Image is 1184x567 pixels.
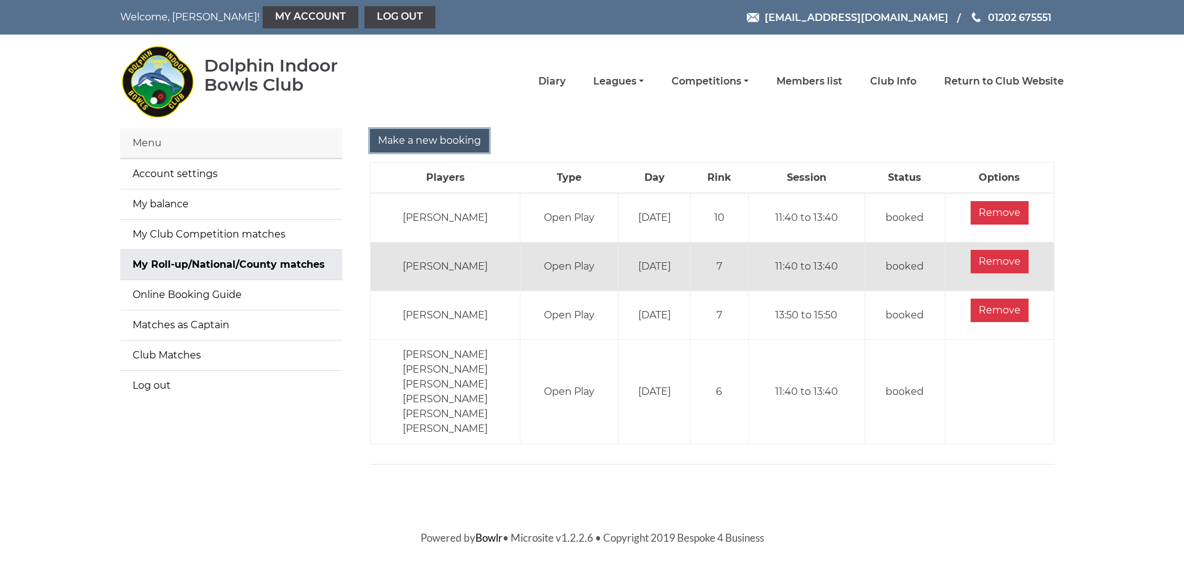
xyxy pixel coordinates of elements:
[204,56,377,94] div: Dolphin Indoor Bowls Club
[690,193,748,242] td: 10
[371,291,520,340] td: [PERSON_NAME]
[475,531,503,544] a: Bowlr
[865,340,945,444] td: booked
[263,6,358,28] a: My Account
[520,163,618,194] th: Type
[944,75,1064,88] a: Return to Club Website
[619,163,690,194] th: Day
[748,340,865,444] td: 11:40 to 13:40
[748,193,865,242] td: 11:40 to 13:40
[748,242,865,291] td: 11:40 to 13:40
[865,291,945,340] td: booked
[988,11,1051,23] span: 01202 675551
[120,371,342,400] a: Log out
[690,291,748,340] td: 7
[945,163,1054,194] th: Options
[690,340,748,444] td: 6
[120,159,342,189] a: Account settings
[120,38,194,125] img: Dolphin Indoor Bowls Club
[972,12,980,22] img: Phone us
[619,242,690,291] td: [DATE]
[765,11,948,23] span: [EMAIL_ADDRESS][DOMAIN_NAME]
[421,531,764,544] span: Powered by • Microsite v1.2.2.6 • Copyright 2019 Bespoke 4 Business
[371,242,520,291] td: [PERSON_NAME]
[538,75,565,88] a: Diary
[747,10,948,25] a: Email [EMAIL_ADDRESS][DOMAIN_NAME]
[370,129,489,152] input: Make a new booking
[865,242,945,291] td: booked
[120,310,342,340] a: Matches as Captain
[520,291,618,340] td: Open Play
[970,10,1051,25] a: Phone us 01202 675551
[371,340,520,444] td: [PERSON_NAME] [PERSON_NAME] [PERSON_NAME] [PERSON_NAME] [PERSON_NAME] [PERSON_NAME]
[120,250,342,279] a: My Roll-up/National/County matches
[120,189,342,219] a: My balance
[971,299,1029,322] input: Remove
[619,291,690,340] td: [DATE]
[520,340,618,444] td: Open Play
[120,6,503,28] nav: Welcome, [PERSON_NAME]!
[672,75,749,88] a: Competitions
[690,242,748,291] td: 7
[364,6,435,28] a: Log out
[619,193,690,242] td: [DATE]
[371,163,520,194] th: Players
[748,163,865,194] th: Session
[776,75,842,88] a: Members list
[971,201,1029,225] input: Remove
[865,193,945,242] td: booked
[120,128,342,159] div: Menu
[747,13,759,22] img: Email
[748,291,865,340] td: 13:50 to 15:50
[870,75,916,88] a: Club Info
[120,341,342,370] a: Club Matches
[690,163,748,194] th: Rink
[619,340,690,444] td: [DATE]
[520,193,618,242] td: Open Play
[520,242,618,291] td: Open Play
[593,75,644,88] a: Leagues
[120,280,342,310] a: Online Booking Guide
[865,163,945,194] th: Status
[971,250,1029,273] input: Remove
[120,220,342,249] a: My Club Competition matches
[371,193,520,242] td: [PERSON_NAME]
